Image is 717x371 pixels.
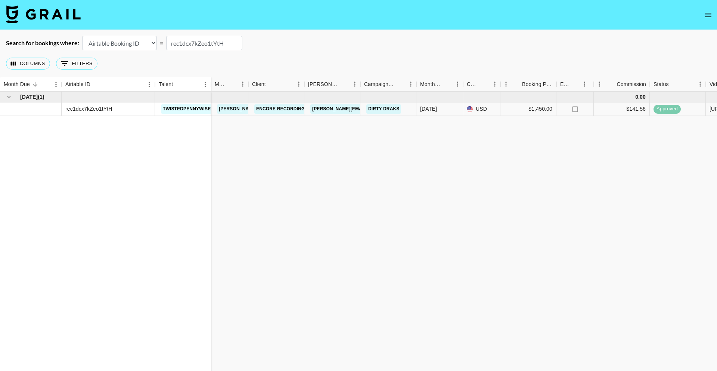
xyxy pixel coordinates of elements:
button: Menu [349,79,360,90]
button: Sort [227,79,237,89]
button: hide children [4,92,14,102]
div: Commission [617,77,646,92]
button: Sort [669,79,679,89]
button: Sort [571,79,581,89]
div: Booker [304,77,360,92]
a: Encore recordings [254,104,310,114]
button: Menu [200,79,211,90]
button: open drawer [701,7,716,22]
div: [PERSON_NAME] [308,77,339,92]
a: twistedpennywise [161,104,212,114]
button: Sort [266,79,276,89]
div: Month Due [416,77,463,92]
button: Sort [90,79,101,90]
button: Sort [606,79,617,89]
div: Status [650,77,706,92]
button: Menu [489,79,500,90]
div: Oct '25 [420,105,437,113]
button: Sort [173,79,183,90]
div: Expenses: Remove Commission? [556,77,594,92]
button: Sort [339,79,349,89]
div: Airtable ID [65,77,90,92]
div: Client [248,77,304,92]
button: Menu [695,79,706,90]
div: $1,450.00 [528,105,552,113]
button: Menu [237,79,248,90]
div: Month Due [420,77,441,92]
button: Sort [441,79,452,89]
button: Sort [30,79,40,90]
a: [PERSON_NAME][EMAIL_ADDRESS][DOMAIN_NAME] [310,104,432,114]
button: Sort [512,79,522,89]
button: Menu [594,79,605,90]
span: [DATE] [20,93,38,101]
button: Menu [144,79,155,90]
div: rec1dcx7kZeo1tYtH [65,105,112,113]
div: Talent [159,77,173,92]
div: Campaign (Type) [364,77,395,92]
a: [PERSON_NAME][EMAIL_ADDRESS][DOMAIN_NAME] [217,104,339,114]
div: Currency [467,77,479,92]
button: Menu [500,79,512,90]
button: Menu [293,79,304,90]
div: Airtable ID [62,77,155,92]
button: Sort [395,79,405,89]
div: = [160,39,163,47]
button: Select columns [6,58,50,70]
div: $141.56 [626,105,646,113]
div: Currency [463,77,500,92]
div: Manager [211,77,248,92]
button: Menu [452,79,463,90]
a: Dirty Draks [366,104,401,114]
div: Manager [215,77,227,92]
div: Booking Price [500,77,556,92]
div: Expenses: Remove Commission? [560,77,571,92]
button: Menu [405,79,416,90]
span: approved [654,105,681,113]
div: Month Due [4,77,30,92]
span: ( 1 ) [38,93,44,101]
div: Commission [594,77,650,92]
div: Search for bookings where: [6,39,79,47]
div: Booking Price [522,77,553,92]
div: Status [654,77,669,92]
button: Show filters [56,58,97,70]
div: Client [252,77,266,92]
div: USD [463,102,500,116]
button: Menu [579,79,590,90]
div: 0.00 [635,93,646,101]
img: Grail Talent [6,5,81,23]
div: Campaign (Type) [360,77,416,92]
button: Menu [50,79,62,90]
button: Sort [479,79,489,89]
div: Talent [155,77,211,92]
